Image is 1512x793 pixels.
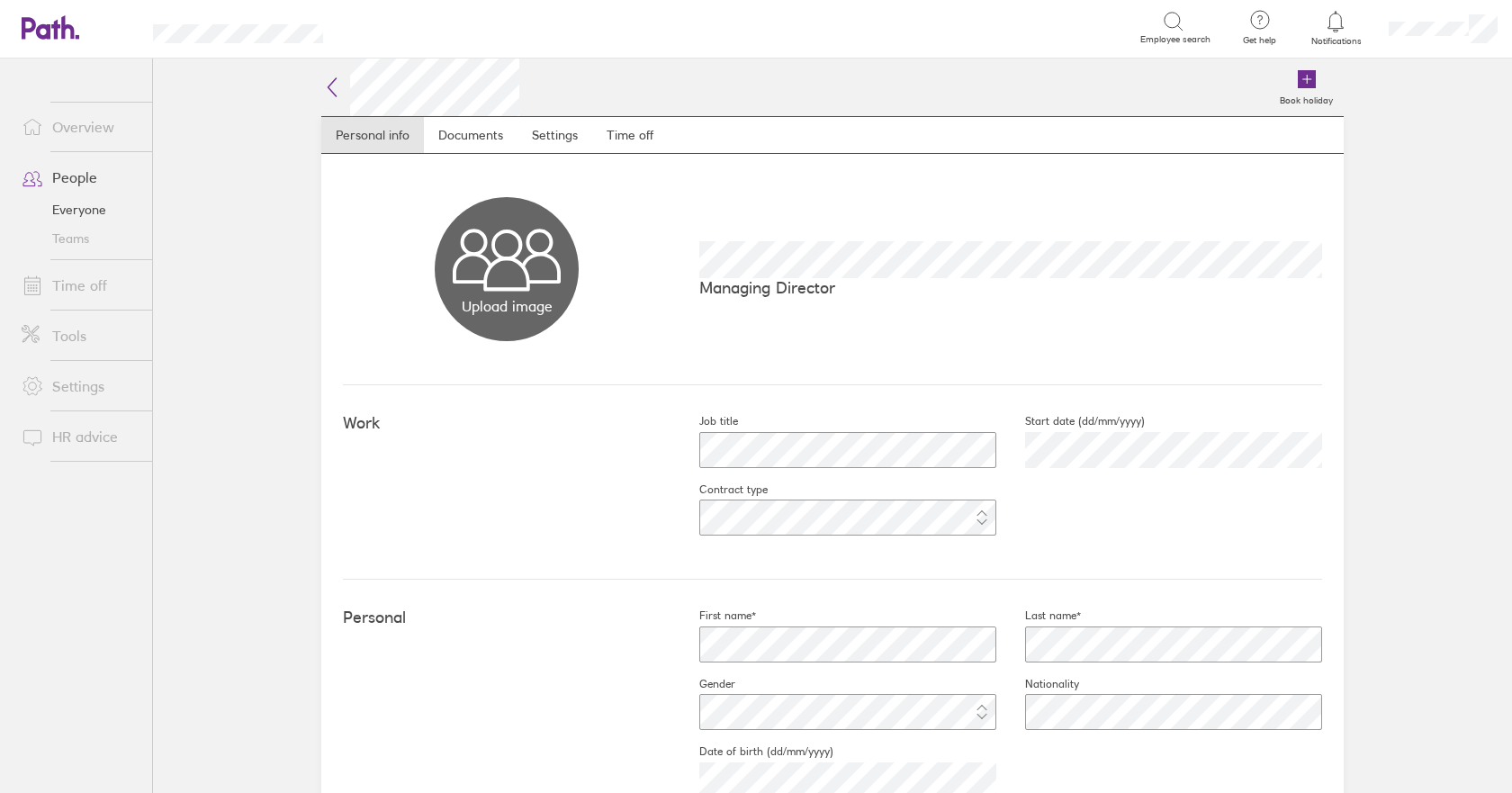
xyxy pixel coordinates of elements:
label: First name* [670,608,756,623]
p: Managing Director [699,278,1322,297]
a: Documents [424,117,517,153]
a: Notifications [1307,9,1365,47]
label: Start date (dd/mm/yyyy) [996,414,1145,428]
div: Search [372,19,418,35]
a: Teams [7,224,152,253]
a: People [7,159,152,195]
span: Get help [1230,35,1289,46]
h4: Personal [343,608,670,627]
label: Date of birth (dd/mm/yyyy) [670,744,833,759]
a: Time off [592,117,668,153]
a: Book holiday [1269,59,1344,116]
a: Overview [7,109,152,145]
a: Tools [7,318,152,354]
span: Employee search [1140,34,1210,45]
a: HR advice [7,419,152,455]
a: Personal info [321,117,424,153]
label: Last name* [996,608,1081,623]
label: Book holiday [1269,90,1344,106]
a: Time off [7,267,152,303]
a: Settings [517,117,592,153]
a: Everyone [7,195,152,224]
label: Job title [670,414,738,428]
label: Gender [670,677,735,691]
label: Nationality [996,677,1079,691]
span: Notifications [1307,36,1365,47]
label: Contract type [670,482,768,497]
h4: Work [343,414,670,433]
a: Settings [7,368,152,404]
